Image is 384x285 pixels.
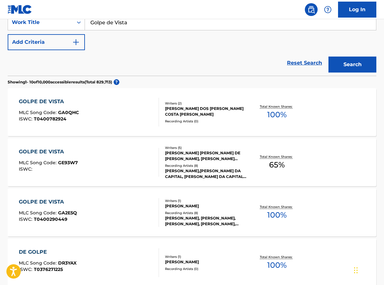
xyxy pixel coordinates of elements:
[34,216,67,222] span: T0400290449
[267,109,287,120] span: 100 %
[19,266,34,272] span: ISWC :
[19,116,34,122] span: ISWC :
[8,5,32,14] img: MLC Logo
[8,138,376,186] a: GOLPE DE VISTAMLC Song Code:GE93W7ISWC:Writers (5)[PERSON_NAME] [PERSON_NAME] DE [PERSON_NAME], [...
[58,160,78,166] span: GE93W7
[321,3,334,16] div: Help
[58,110,79,115] span: GA0QHC
[58,260,77,266] span: DR3YAX
[19,198,77,206] div: GOLPE DE VISTA
[58,210,77,216] span: GA2E5Q
[284,56,325,70] a: Reset Search
[19,248,77,256] div: DE GOLPE
[12,19,69,26] div: Work Title
[352,254,384,285] iframe: Chat Widget
[165,198,246,203] div: Writers ( 1 )
[8,88,376,136] a: GOLPE DE VISTAMLC Song Code:GA0QHCISWC:T0400782924Writers (2)[PERSON_NAME] DOS [PERSON_NAME] COST...
[19,148,78,156] div: GOLPE DE VISTA
[354,261,358,280] div: Drag
[19,216,34,222] span: ISWC :
[165,106,246,117] div: [PERSON_NAME] DOS [PERSON_NAME] COSTA [PERSON_NAME]
[19,260,58,266] span: MLC Song Code :
[8,34,85,50] button: Add Criteria
[165,101,246,106] div: Writers ( 2 )
[19,166,34,172] span: ISWC :
[165,119,246,124] div: Recording Artists ( 0 )
[8,79,112,85] p: Showing 1 - 10 of 10,000 accessible results (Total 829,713 )
[34,116,66,122] span: T0400782924
[19,110,58,115] span: MLC Song Code :
[260,104,294,109] p: Total Known Shares:
[165,266,246,271] div: Recording Artists ( 0 )
[165,254,246,259] div: Writers ( 1 )
[165,215,246,227] div: [PERSON_NAME], [PERSON_NAME], [PERSON_NAME], [PERSON_NAME], [PERSON_NAME]
[165,168,246,180] div: [PERSON_NAME],[PERSON_NAME] DA CAPITAL, [PERSON_NAME] DA CAPITAL|[PERSON_NAME], [PERSON_NAME], [P...
[324,6,332,13] img: help
[19,160,58,166] span: MLC Song Code :
[267,209,287,221] span: 100 %
[165,150,246,162] div: [PERSON_NAME] [PERSON_NAME] DE [PERSON_NAME], [PERSON_NAME] [PERSON_NAME] [PERSON_NAME], [PERSON_...
[165,163,246,168] div: Recording Artists ( 8 )
[72,38,80,46] img: 9d2ae6d4665cec9f34b9.svg
[328,57,376,73] button: Search
[165,145,246,150] div: Writers ( 5 )
[260,154,294,159] p: Total Known Shares:
[34,266,63,272] span: T0376271225
[269,159,285,171] span: 65 %
[305,3,318,16] a: Public Search
[165,259,246,265] div: [PERSON_NAME]
[267,259,287,271] span: 100 %
[338,2,376,18] a: Log In
[114,79,119,85] span: ?
[260,204,294,209] p: Total Known Shares:
[165,203,246,209] div: [PERSON_NAME]
[260,255,294,259] p: Total Known Shares:
[165,211,246,215] div: Recording Artists ( 8 )
[8,189,376,236] a: GOLPE DE VISTAMLC Song Code:GA2E5QISWC:T0400290449Writers (1)[PERSON_NAME]Recording Artists (8)[P...
[19,98,79,105] div: GOLPE DE VISTA
[19,210,58,216] span: MLC Song Code :
[307,6,315,13] img: search
[8,14,376,76] form: Search Form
